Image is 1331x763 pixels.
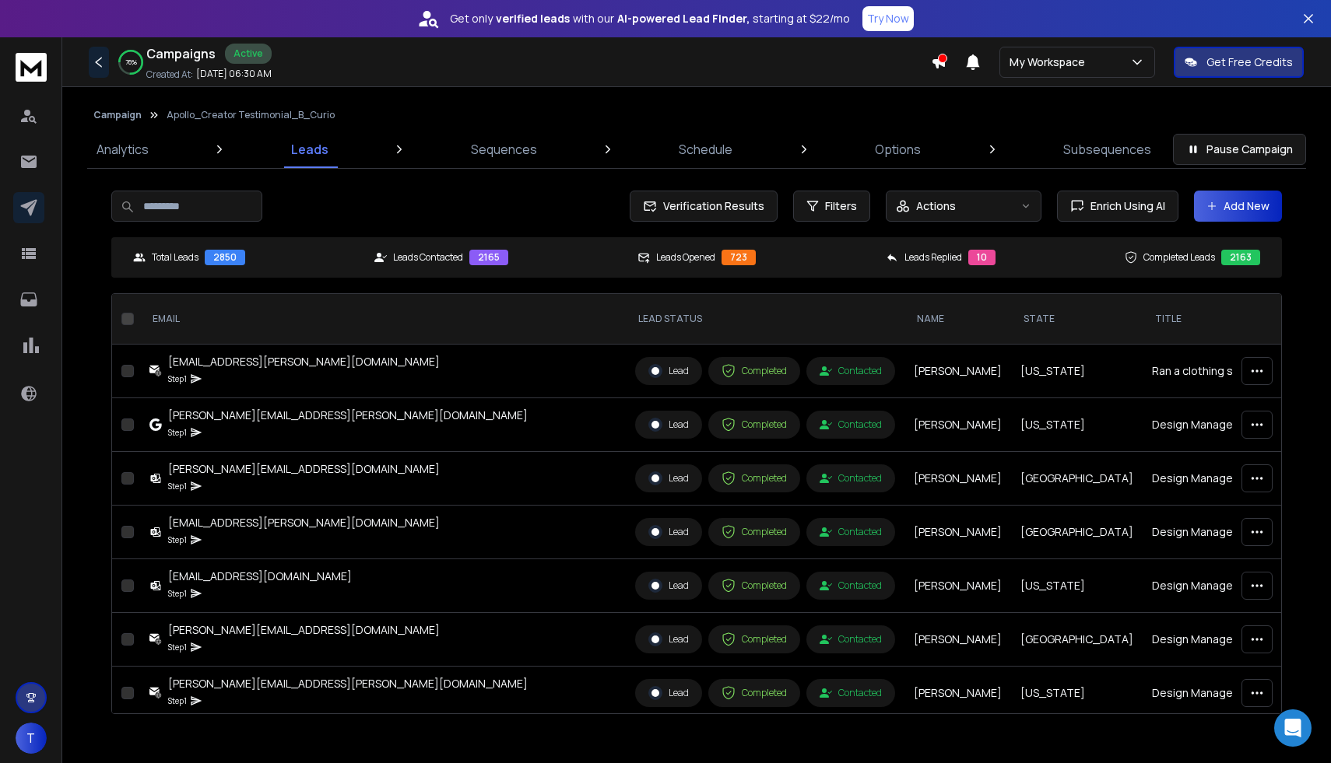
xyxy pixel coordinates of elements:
[97,140,149,159] p: Analytics
[168,693,187,709] p: Step 1
[630,191,778,222] button: Verification Results
[669,131,742,168] a: Schedule
[469,250,508,265] div: 2165
[168,586,187,601] p: Step 1
[16,723,47,754] button: T
[168,478,187,494] p: Step 1
[1011,294,1143,345] th: State
[820,633,882,646] div: Contacted
[916,198,956,214] p: Actions
[862,6,914,31] button: Try Now
[1010,54,1091,70] p: My Workspace
[904,506,1011,559] td: [PERSON_NAME]
[904,667,1011,720] td: [PERSON_NAME]
[1143,667,1279,720] td: Design Manager
[471,140,537,159] p: Sequences
[1084,198,1165,214] span: Enrich Using AI
[820,579,882,592] div: Contacted
[648,364,689,378] div: Lead
[722,364,787,378] div: Completed
[168,639,187,655] p: Step 1
[1143,613,1279,667] td: Design Manager
[205,250,245,265] div: 2850
[1011,506,1143,559] td: [GEOGRAPHIC_DATA]
[196,68,272,80] p: [DATE] 06:30 AM
[722,579,787,593] div: Completed
[152,251,198,264] p: Total Leads
[648,632,689,646] div: Lead
[617,11,750,26] strong: AI-powered Lead Finder,
[820,526,882,538] div: Contacted
[93,109,142,121] button: Campaign
[904,398,1011,452] td: [PERSON_NAME]
[722,250,756,265] div: 723
[168,532,187,548] p: Step 1
[875,140,921,159] p: Options
[679,140,732,159] p: Schedule
[1274,709,1312,747] div: Open Intercom Messenger
[168,354,440,369] div: [EMAIL_ADDRESS][PERSON_NAME][DOMAIN_NAME]
[1194,191,1282,222] button: Add New
[1011,345,1143,398] td: [US_STATE]
[1057,191,1178,222] button: Enrich Using AI
[820,472,882,485] div: Contacted
[1173,134,1306,165] button: Pause Campaign
[866,131,930,168] a: Options
[904,452,1011,506] td: [PERSON_NAME]
[168,461,440,477] div: [PERSON_NAME][EMAIL_ADDRESS][DOMAIN_NAME]
[168,569,352,584] div: [EMAIL_ADDRESS][DOMAIN_NAME]
[904,613,1011,667] td: [PERSON_NAME]
[648,686,689,700] div: Lead
[450,11,850,26] p: Get only with our starting at $22/mo
[1011,559,1143,613] td: [US_STATE]
[462,131,546,168] a: Sequences
[648,471,689,485] div: Lead
[1011,452,1143,506] td: [GEOGRAPHIC_DATA]
[168,622,440,638] div: [PERSON_NAME][EMAIL_ADDRESS][DOMAIN_NAME]
[825,198,857,214] span: Filters
[648,579,689,593] div: Lead
[722,525,787,539] div: Completed
[626,294,904,345] th: LEAD STATUS
[291,140,328,159] p: Leads
[820,418,882,431] div: Contacted
[867,11,909,26] p: Try Now
[168,371,187,387] p: Step 1
[722,418,787,432] div: Completed
[1054,131,1161,168] a: Subsequences
[1143,398,1279,452] td: Design Manager
[1011,613,1143,667] td: [GEOGRAPHIC_DATA]
[87,131,158,168] a: Analytics
[1011,398,1143,452] td: [US_STATE]
[820,687,882,699] div: Contacted
[1011,667,1143,720] td: [US_STATE]
[657,198,764,214] span: Verification Results
[168,408,528,423] div: [PERSON_NAME][EMAIL_ADDRESS][PERSON_NAME][DOMAIN_NAME]
[656,251,715,264] p: Leads Opened
[1063,140,1151,159] p: Subsequences
[146,44,216,63] h1: Campaigns
[167,109,335,121] p: Apollo_Creator Testimonial_B_Curio
[1143,345,1279,398] td: Ran a clothing studio as a fashion designer
[146,68,193,81] p: Created At:
[1143,506,1279,559] td: Design Manager
[1143,452,1279,506] td: Design Manager
[1143,559,1279,613] td: Design Manager
[1206,54,1293,70] p: Get Free Credits
[496,11,570,26] strong: verified leads
[722,632,787,646] div: Completed
[225,44,272,64] div: Active
[168,676,528,691] div: [PERSON_NAME][EMAIL_ADDRESS][PERSON_NAME][DOMAIN_NAME]
[648,525,689,539] div: Lead
[820,365,882,377] div: Contacted
[722,686,787,700] div: Completed
[282,131,338,168] a: Leads
[1143,294,1279,345] th: title
[648,418,689,432] div: Lead
[140,294,626,345] th: EMAIL
[1174,47,1304,78] button: Get Free Credits
[904,251,962,264] p: Leads Replied
[16,53,47,82] img: logo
